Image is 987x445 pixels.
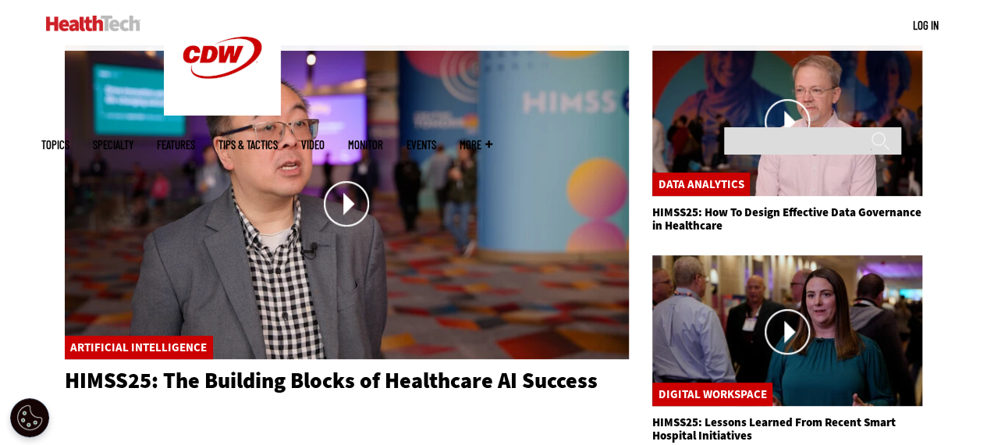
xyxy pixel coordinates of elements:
a: Features [157,139,195,151]
a: Log in [913,18,939,32]
a: MonITor [348,139,383,151]
a: HIMSS Thumbnail [652,45,923,198]
a: Artificial Intelligence [70,340,207,355]
a: Tips & Tactics [218,139,278,151]
img: HIMSS Thumbnail [652,255,923,406]
a: Video [301,139,325,151]
img: HIMSS Thumbnail [652,45,923,196]
a: Data Analytics [658,176,744,192]
a: Events [407,139,436,151]
div: Cookie Settings [10,398,49,437]
a: HIMSS25: The Building Blocks of Healthcare AI Success [65,366,598,395]
span: More [460,139,492,151]
span: Specialty [93,139,133,151]
a: Dr. Eric Poon [65,45,629,361]
img: Home [46,16,140,31]
a: HIMSS25: Lessons Learned From Recent Smart Hospital Initiatives [652,415,896,443]
button: Open Preferences [10,398,49,437]
img: Dr. Eric Poon [65,45,629,359]
span: Topics [41,139,69,151]
a: Digital Workspace [658,386,766,402]
a: CDW [164,103,281,119]
a: HIMSS Thumbnail [652,255,923,408]
a: HIMSS25: How To Design Effective Data Governance in Healthcare [652,205,921,233]
div: User menu [913,17,939,34]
